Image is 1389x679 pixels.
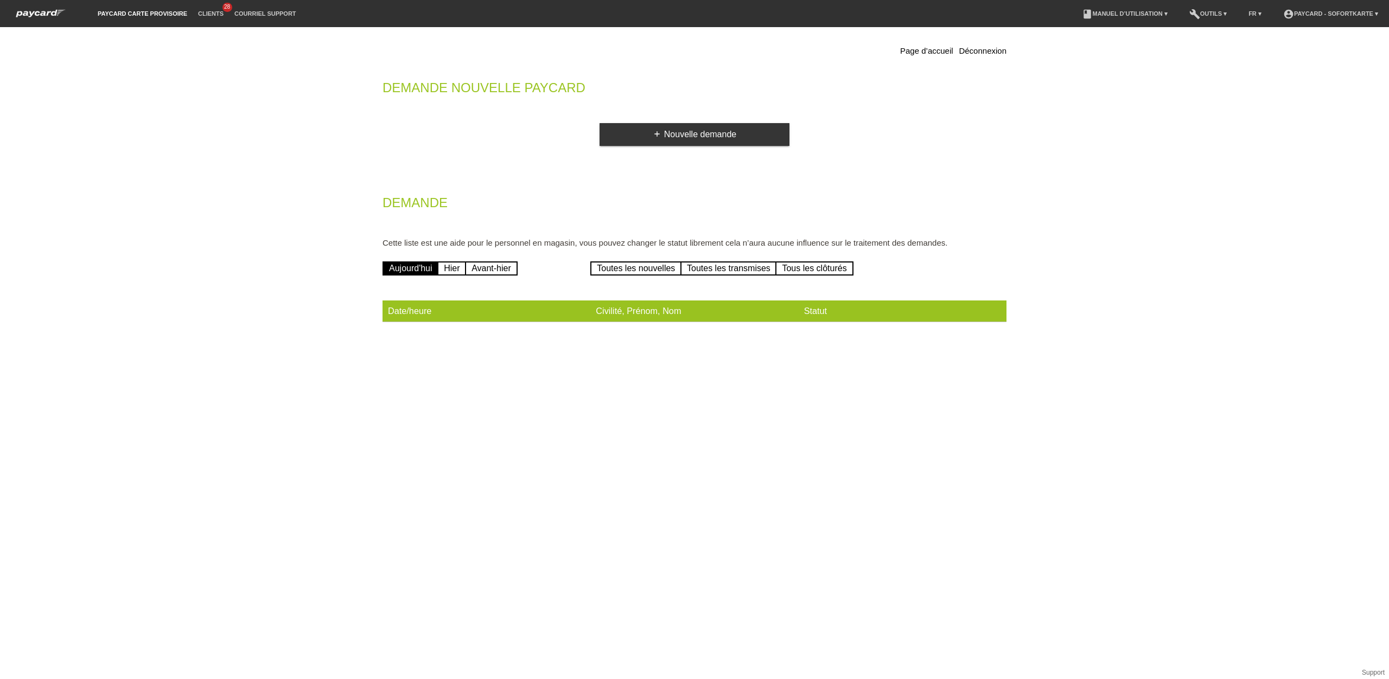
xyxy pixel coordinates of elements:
a: paycard carte provisoire [92,10,193,17]
img: paycard Sofortkarte [11,8,71,19]
i: book [1082,9,1093,20]
span: 28 [222,3,232,12]
th: Civilité, Prénom, Nom [590,300,798,322]
a: Courriel Support [229,10,301,17]
i: add [653,130,661,138]
a: Avant-hier [465,261,518,276]
a: Toutes les transmises [680,261,777,276]
i: account_circle [1283,9,1294,20]
a: Aujourd'hui [383,261,439,276]
a: Tous les clôturés [775,261,853,276]
i: build [1189,9,1200,20]
a: account_circlepaycard - Sofortkarte ▾ [1278,10,1384,17]
h2: Demande [383,197,1006,214]
a: Clients [193,10,229,17]
a: Hier [437,261,466,276]
h2: Demande nouvelle Paycard [383,82,1006,99]
a: Support [1362,669,1385,676]
a: Déconnexion [959,46,1006,55]
a: Page d’accueil [900,46,953,55]
th: Statut [799,300,1006,322]
a: buildOutils ▾ [1184,10,1232,17]
a: addNouvelle demande [600,123,789,146]
a: bookManuel d’utilisation ▾ [1076,10,1173,17]
a: FR ▾ [1243,10,1267,17]
th: Date/heure [383,300,590,322]
a: Toutes les nouvelles [590,261,681,276]
p: Cette liste est une aide pour le personnel en magasin, vous pouvez changer le statut librement ce... [383,238,1006,247]
a: paycard Sofortkarte [11,12,71,21]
